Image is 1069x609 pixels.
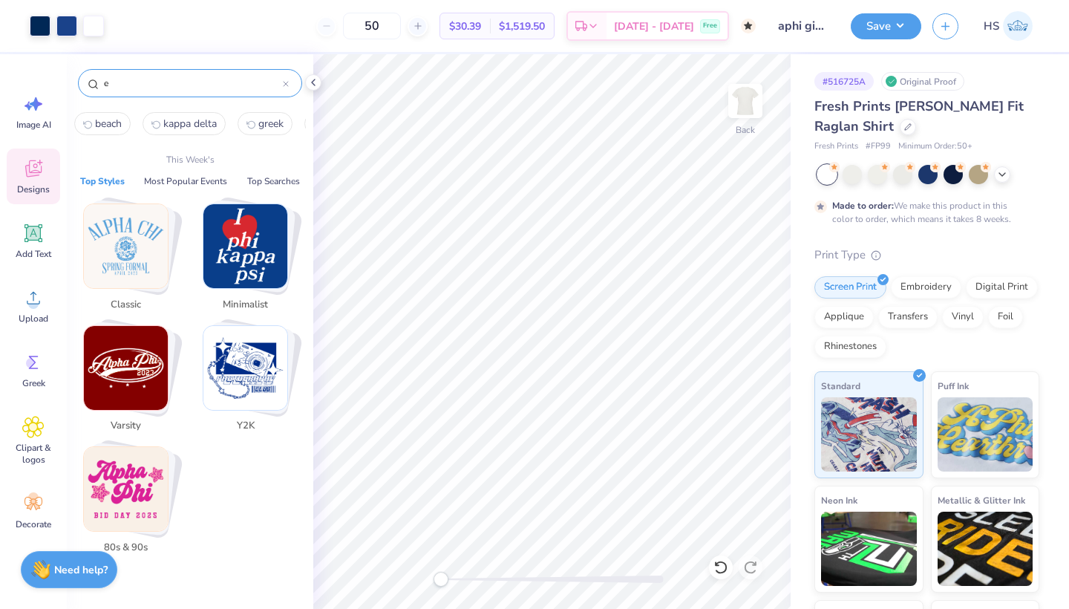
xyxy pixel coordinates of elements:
[434,572,448,587] div: Accessibility label
[814,97,1024,135] span: Fresh Prints [PERSON_NAME] Fit Raglan Shirt
[821,512,917,586] img: Neon Ink
[163,117,217,131] span: kappa delta
[814,276,886,299] div: Screen Print
[16,518,51,530] span: Decorate
[898,140,972,153] span: Minimum Order: 50 +
[74,203,186,318] button: Stack Card Button Classic
[76,174,129,189] button: Top Styles
[730,86,760,116] img: Back
[449,19,481,34] span: $30.39
[851,13,921,39] button: Save
[95,117,122,131] span: beach
[614,19,694,34] span: [DATE] - [DATE]
[814,336,886,358] div: Rhinestones
[102,419,150,434] span: Varsity
[821,378,860,394] span: Standard
[74,446,186,561] button: Stack Card Button 80s & 90s
[102,541,150,556] span: 80s & 90s
[304,112,359,135] button: letter3
[102,298,150,313] span: Classic
[988,306,1023,328] div: Foil
[891,276,961,299] div: Embroidery
[881,72,964,91] div: Original Proof
[140,174,232,189] button: Most Popular Events
[54,563,108,577] strong: Need help?
[19,313,48,325] span: Upload
[832,200,894,212] strong: Made to order:
[814,247,1039,264] div: Print Type
[1003,11,1033,41] img: Helen Slacik
[938,397,1033,472] img: Puff Ink
[102,76,283,91] input: Try "Alpha"
[736,123,755,137] div: Back
[84,447,168,531] img: 80s & 90s
[84,326,168,410] img: Varsity
[767,11,840,41] input: Untitled Design
[238,112,292,135] button: greek2
[938,378,969,394] span: Puff Ink
[703,21,717,31] span: Free
[143,112,226,135] button: kappa delta1
[942,306,984,328] div: Vinyl
[16,248,51,260] span: Add Text
[17,183,50,195] span: Designs
[194,203,306,318] button: Stack Card Button Minimalist
[814,306,874,328] div: Applique
[938,492,1025,508] span: Metallic & Glitter Ink
[343,13,401,39] input: – –
[166,153,215,166] p: This Week's
[203,204,287,288] img: Minimalist
[243,174,304,189] button: Top Searches
[74,325,186,440] button: Stack Card Button Varsity
[814,72,874,91] div: # 516725A
[866,140,891,153] span: # FP99
[258,117,284,131] span: greek
[966,276,1038,299] div: Digital Print
[84,204,168,288] img: Classic
[9,442,58,466] span: Clipart & logos
[821,492,857,508] span: Neon Ink
[832,199,1015,226] div: We make this product in this color to order, which means it takes 8 weeks.
[977,11,1039,41] a: HS
[74,112,131,135] button: beach0
[203,326,287,410] img: Y2K
[814,140,858,153] span: Fresh Prints
[16,119,51,131] span: Image AI
[984,18,999,35] span: HS
[194,325,306,440] button: Stack Card Button Y2K
[938,512,1033,586] img: Metallic & Glitter Ink
[221,298,269,313] span: Minimalist
[821,397,917,472] img: Standard
[499,19,545,34] span: $1,519.50
[22,377,45,389] span: Greek
[221,419,269,434] span: Y2K
[878,306,938,328] div: Transfers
